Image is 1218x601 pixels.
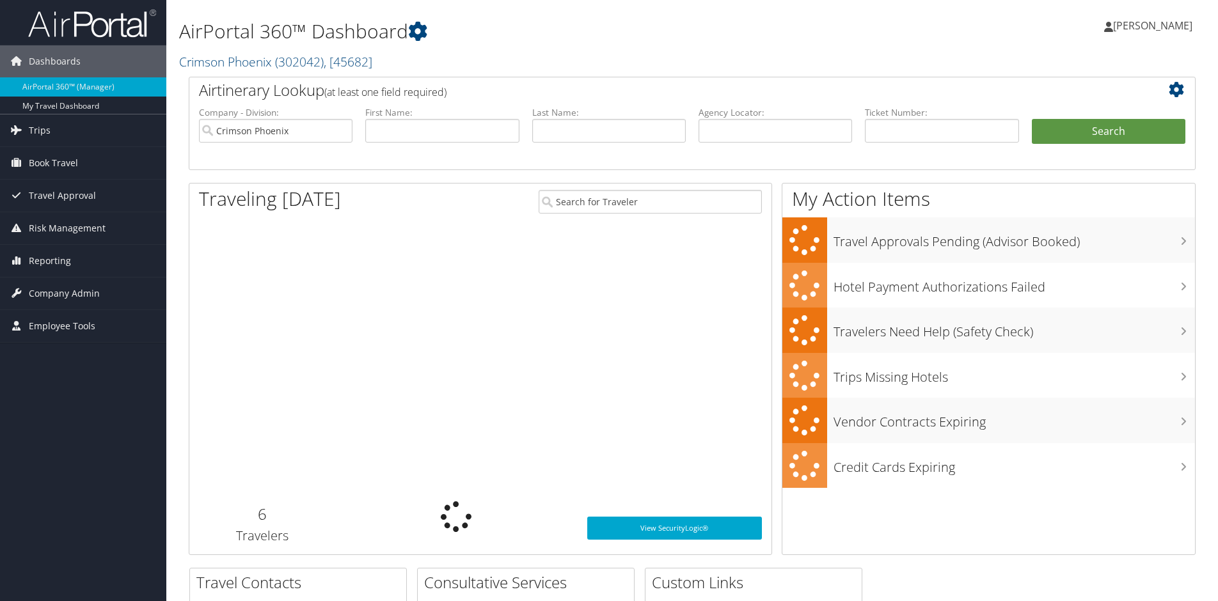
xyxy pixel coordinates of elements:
span: Book Travel [29,147,78,179]
a: Hotel Payment Authorizations Failed [782,263,1195,308]
a: Crimson Phoenix [179,53,372,70]
h1: My Action Items [782,185,1195,212]
a: Travel Approvals Pending (Advisor Booked) [782,217,1195,263]
a: [PERSON_NAME] [1104,6,1205,45]
span: , [ 45682 ] [324,53,372,70]
span: Company Admin [29,277,100,309]
span: Risk Management [29,212,106,244]
label: Company - Division: [199,106,352,119]
a: Trips Missing Hotels [782,353,1195,398]
span: ( 302042 ) [275,53,324,70]
span: Trips [29,114,51,146]
label: Ticket Number: [865,106,1018,119]
h1: Traveling [DATE] [199,185,341,212]
span: Employee Tools [29,310,95,342]
h2: Consultative Services [424,572,634,593]
h3: Trips Missing Hotels [834,362,1195,386]
label: Last Name: [532,106,686,119]
h3: Hotel Payment Authorizations Failed [834,272,1195,296]
img: airportal-logo.png [28,8,156,38]
span: Travel Approval [29,180,96,212]
a: Credit Cards Expiring [782,443,1195,488]
a: Vendor Contracts Expiring [782,398,1195,443]
label: Agency Locator: [699,106,852,119]
a: View SecurityLogic® [587,517,762,540]
button: Search [1032,119,1185,144]
h3: Travelers Need Help (Safety Check) [834,316,1195,341]
span: Dashboards [29,45,81,77]
h2: Airtinerary Lookup [199,79,1102,101]
label: First Name: [365,106,519,119]
h3: Travel Approvals Pending (Advisor Booked) [834,226,1195,251]
a: Travelers Need Help (Safety Check) [782,308,1195,353]
h3: Vendor Contracts Expiring [834,407,1195,431]
h1: AirPortal 360™ Dashboard [179,18,863,45]
h3: Travelers [199,527,325,545]
h2: Custom Links [652,572,862,593]
input: Search for Traveler [539,190,762,214]
span: [PERSON_NAME] [1113,19,1192,33]
span: Reporting [29,245,71,277]
span: (at least one field required) [324,85,447,99]
h3: Credit Cards Expiring [834,452,1195,476]
h2: 6 [199,503,325,525]
h2: Travel Contacts [196,572,406,593]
